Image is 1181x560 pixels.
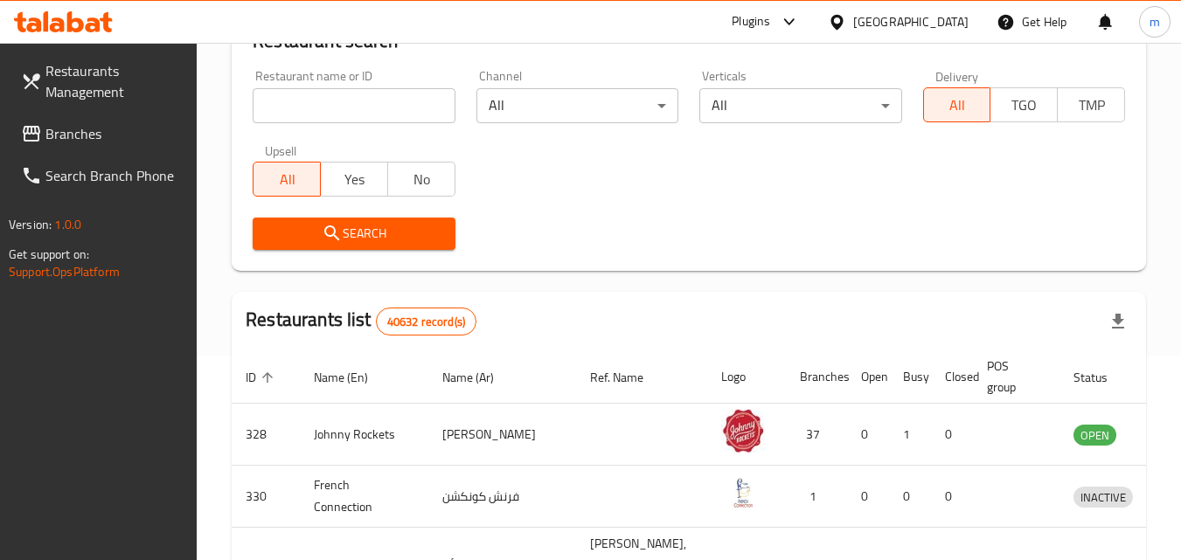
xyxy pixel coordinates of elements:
[300,466,428,528] td: French Connection
[9,243,89,266] span: Get support on:
[889,350,931,404] th: Busy
[232,404,300,466] td: 328
[300,404,428,466] td: Johnny Rockets
[786,404,847,466] td: 37
[1097,301,1139,342] div: Export file
[428,466,576,528] td: فرنش كونكشن
[997,93,1051,118] span: TGO
[376,308,476,335] div: Total records count
[590,367,666,388] span: Ref. Name
[7,113,198,155] a: Branches
[1150,12,1160,31] span: m
[7,155,198,197] a: Search Branch Phone
[54,213,81,236] span: 1.0.0
[1073,425,1116,446] span: OPEN
[707,350,786,404] th: Logo
[699,88,901,123] div: All
[328,167,381,192] span: Yes
[1073,487,1133,508] span: INACTIVE
[246,307,476,335] h2: Restaurants list
[442,367,517,388] span: Name (Ar)
[246,367,279,388] span: ID
[395,167,448,192] span: No
[1073,487,1133,508] div: INACTIVE
[232,466,300,528] td: 330
[1073,367,1130,388] span: Status
[931,404,973,466] td: 0
[935,70,979,82] label: Delivery
[853,12,969,31] div: [GEOGRAPHIC_DATA]
[931,466,973,528] td: 0
[847,350,889,404] th: Open
[265,144,297,156] label: Upsell
[314,367,391,388] span: Name (En)
[253,218,455,250] button: Search
[990,87,1058,122] button: TGO
[45,60,184,102] span: Restaurants Management
[721,409,765,453] img: Johnny Rockets
[732,11,770,32] div: Plugins
[889,404,931,466] td: 1
[253,28,1125,54] h2: Restaurant search
[786,466,847,528] td: 1
[320,162,388,197] button: Yes
[1065,93,1118,118] span: TMP
[931,350,973,404] th: Closed
[889,466,931,528] td: 0
[721,471,765,515] img: French Connection
[387,162,455,197] button: No
[9,213,52,236] span: Version:
[923,87,991,122] button: All
[253,88,455,123] input: Search for restaurant name or ID..
[847,404,889,466] td: 0
[267,223,441,245] span: Search
[9,260,120,283] a: Support.OpsPlatform
[1057,87,1125,122] button: TMP
[7,50,198,113] a: Restaurants Management
[847,466,889,528] td: 0
[931,93,984,118] span: All
[45,123,184,144] span: Branches
[987,356,1039,398] span: POS group
[786,350,847,404] th: Branches
[261,167,314,192] span: All
[45,165,184,186] span: Search Branch Phone
[253,162,321,197] button: All
[377,314,476,330] span: 40632 record(s)
[428,404,576,466] td: [PERSON_NAME]
[476,88,678,123] div: All
[1073,425,1116,446] div: OPEN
